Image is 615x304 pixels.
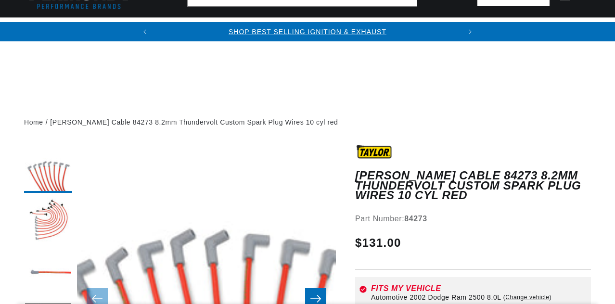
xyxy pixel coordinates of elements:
h1: [PERSON_NAME] Cable 84273 8.2mm Thundervolt Custom Spark Plug Wires 10 cyl red [355,171,591,200]
button: Load image 1 in gallery view [24,145,72,193]
div: Fits my vehicle [371,285,587,292]
span: Automotive 2002 Dodge Ram 2500 8.0L [371,293,501,301]
div: 1 of 2 [154,26,461,37]
a: Home [24,117,43,127]
a: [PERSON_NAME] Cable 84273 8.2mm Thundervolt Custom Spark Plug Wires 10 cyl red [50,117,338,127]
strong: 84273 [404,215,427,223]
div: Part Number: [355,213,591,225]
div: Announcement [154,26,461,37]
button: Translation missing: en.sections.announcements.next_announcement [461,22,480,41]
summary: Battery Products [474,18,569,40]
span: $131.00 [355,234,401,252]
summary: Headers, Exhausts & Components [234,18,401,40]
nav: breadcrumbs [24,117,591,127]
a: Change vehicle [503,293,551,301]
summary: Engine Swaps [401,18,474,40]
summary: Ignition Conversions [24,18,128,40]
button: Translation missing: en.sections.announcements.previous_announcement [135,22,154,41]
a: SHOP BEST SELLING IGNITION & EXHAUST [229,28,386,36]
button: Load image 3 in gallery view [24,251,72,299]
button: Load image 2 in gallery view [24,198,72,246]
summary: Coils & Distributors [128,18,234,40]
